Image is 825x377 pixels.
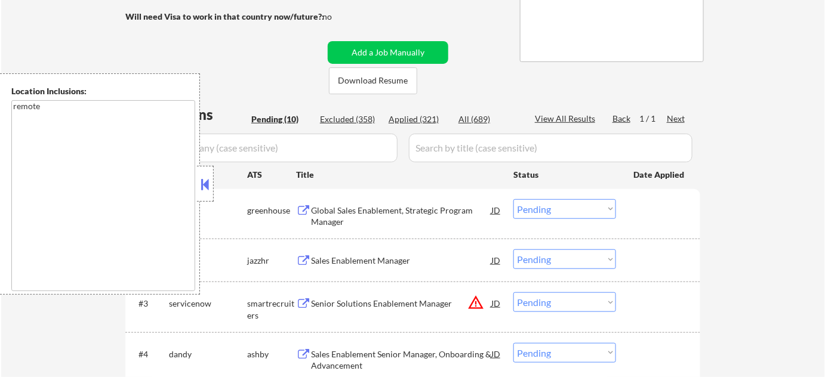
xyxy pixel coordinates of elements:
[296,169,502,181] div: Title
[389,113,448,125] div: Applied (321)
[490,343,502,364] div: JD
[639,113,667,125] div: 1 / 1
[409,134,692,162] input: Search by title (case sensitive)
[535,113,599,125] div: View All Results
[667,113,686,125] div: Next
[322,11,356,23] div: no
[490,292,502,314] div: JD
[129,134,398,162] input: Search by company (case sensitive)
[633,169,686,181] div: Date Applied
[320,113,380,125] div: Excluded (358)
[329,67,417,94] button: Download Resume
[458,113,518,125] div: All (689)
[311,255,491,267] div: Sales Enablement Manager
[490,249,502,271] div: JD
[247,255,296,267] div: jazzhr
[11,85,195,97] div: Location Inclusions:
[169,348,247,360] div: dandy
[328,41,448,64] button: Add a Job Manually
[612,113,632,125] div: Back
[251,113,311,125] div: Pending (10)
[138,348,159,360] div: #4
[311,348,491,372] div: Sales Enablement Senior Manager, Onboarding & Advancement
[311,298,491,310] div: Senior Solutions Enablement Manager
[247,348,296,360] div: ashby
[125,11,324,21] strong: Will need Visa to work in that country now/future?:
[247,298,296,321] div: smartrecruiters
[138,298,159,310] div: #3
[247,205,296,217] div: greenhouse
[169,298,247,310] div: servicenow
[467,294,484,311] button: warning_amber
[513,163,616,185] div: Status
[311,205,491,228] div: Global Sales Enablement, Strategic Program Manager
[490,199,502,221] div: JD
[247,169,296,181] div: ATS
